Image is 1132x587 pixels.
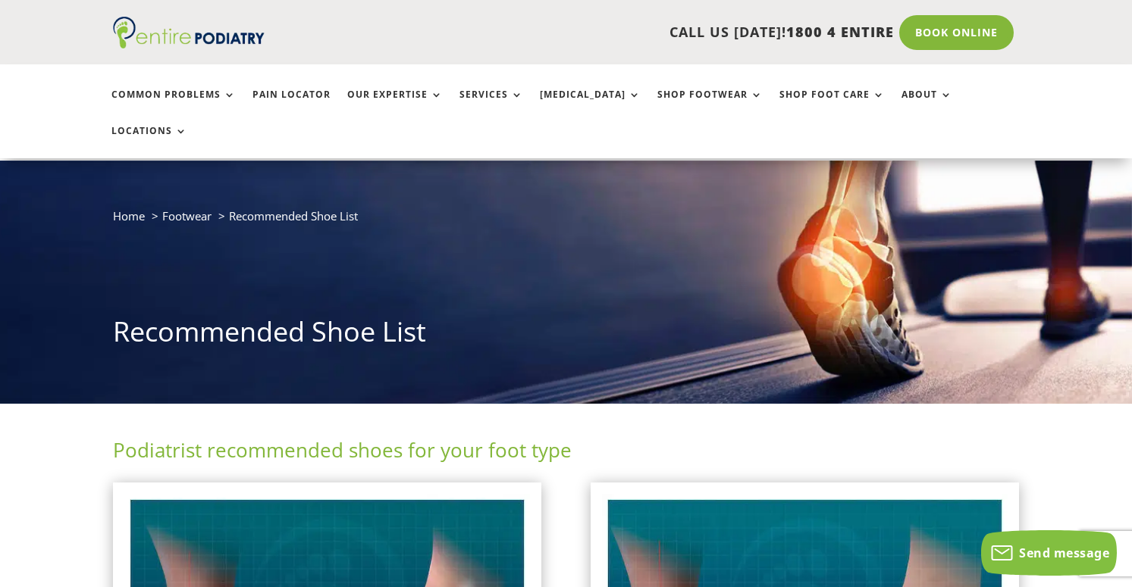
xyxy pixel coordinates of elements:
[902,89,952,122] a: About
[540,89,641,122] a: [MEDICAL_DATA]
[113,208,145,223] a: Home
[113,17,265,48] img: logo (1)
[657,89,763,122] a: Shop Footwear
[1019,545,1109,561] span: Send message
[322,23,893,42] p: CALL US [DATE]!
[347,89,443,122] a: Our Expertise
[113,36,265,52] a: Entire Podiatry
[252,89,331,122] a: Pain Locator
[111,126,187,158] a: Locations
[981,530,1117,576] button: Send message
[113,436,1018,471] h2: Podiatrist recommended shoes for your foot type
[111,89,236,122] a: Common Problems
[786,23,894,41] span: 1800 4 ENTIRE
[899,15,1014,50] a: Book Online
[162,208,212,223] a: Footwear
[113,206,1018,237] nav: breadcrumb
[459,89,523,122] a: Services
[113,313,1018,358] h1: Recommended Shoe List
[779,89,885,122] a: Shop Foot Care
[229,208,358,223] span: Recommended Shoe List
